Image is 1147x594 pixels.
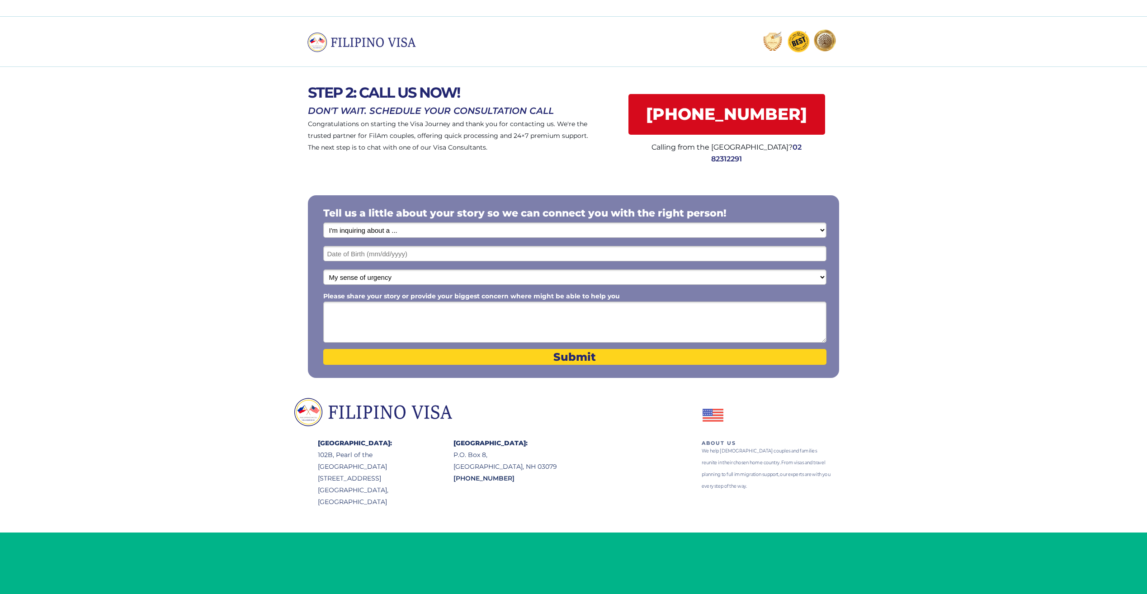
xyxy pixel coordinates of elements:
[453,451,557,471] span: P.O. Box 8, [GEOGRAPHIC_DATA], NH 03079
[702,440,736,446] span: ABOUT US
[323,350,826,363] span: Submit
[323,246,826,261] input: Date of Birth (mm/dd/yyyy)
[651,143,793,151] span: Calling from the [GEOGRAPHIC_DATA]?
[323,207,727,219] span: Tell us a little about your story so we can connect you with the right person!
[323,292,620,300] span: Please share your story or provide your biggest concern where might be able to help you
[308,120,588,151] span: Congratulations on starting the Visa Journey and thank you for contacting us. We're the trusted p...
[308,105,554,116] span: DON'T WAIT. SCHEDULE YOUR CONSULTATION CALL
[318,451,388,506] span: 102B, Pearl of the [GEOGRAPHIC_DATA] [STREET_ADDRESS] [GEOGRAPHIC_DATA], [GEOGRAPHIC_DATA]
[318,439,392,447] span: [GEOGRAPHIC_DATA]:
[628,94,825,135] a: [PHONE_NUMBER]
[323,349,826,365] button: Submit
[628,104,825,124] span: [PHONE_NUMBER]
[702,448,831,489] span: We help [DEMOGRAPHIC_DATA] couples and families reunite in their chosen home country. From visas ...
[453,439,528,447] span: [GEOGRAPHIC_DATA]:
[308,84,460,101] span: STEP 2: CALL US NOW!
[453,474,514,482] span: [PHONE_NUMBER]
